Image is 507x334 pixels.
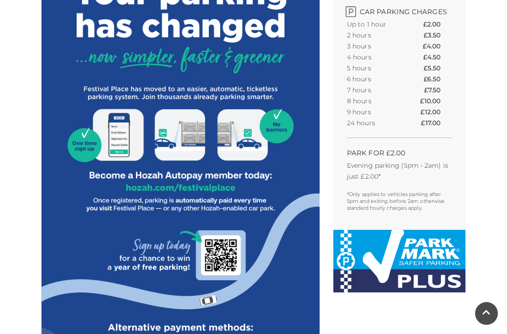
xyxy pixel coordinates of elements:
[347,95,405,106] th: 8 hours
[424,63,452,74] th: £5.50
[423,19,452,30] th: £2.00
[347,30,405,41] th: 2 hours
[347,74,405,85] th: 6 hours
[424,30,452,41] th: £3.50
[347,148,452,157] h2: PARK FOR £2.00
[420,106,452,117] th: £12.00
[347,85,405,95] th: 7 hours
[424,85,452,95] th: £7.50
[347,41,405,52] th: 3 hours
[423,41,452,52] th: £4.00
[347,3,452,16] h2: Car Parking Charges
[420,95,452,106] th: £10.00
[347,52,405,63] th: 4 hours
[424,74,452,85] th: £6.50
[347,160,452,182] p: Evening parking (5pm - 2am) is just £2.00*
[333,230,466,292] img: Park-Mark-Plus-LG.jpeg
[347,19,405,30] th: Up to 1 hour
[423,52,452,63] th: £4.50
[347,117,405,128] th: 24 hours
[347,106,405,117] th: 9 hours
[421,117,452,128] th: £17.00
[347,63,405,74] th: 5 hours
[347,191,452,212] p: *Only applies to vehicles parking after 5pm and exiting before 2am otherwise standard hourly char...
